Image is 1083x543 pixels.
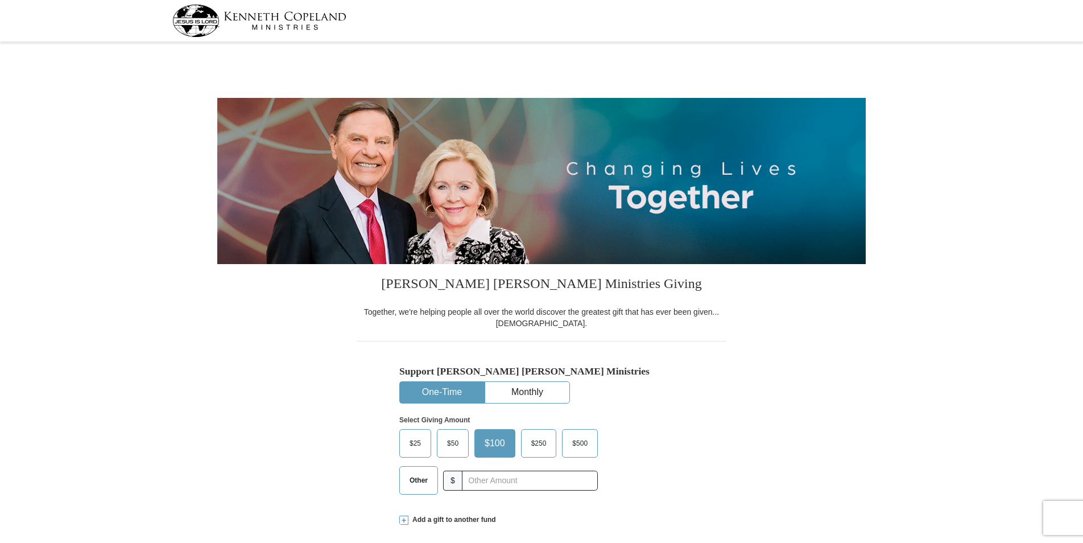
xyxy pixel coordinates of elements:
[399,365,684,377] h5: Support [PERSON_NAME] [PERSON_NAME] Ministries
[441,435,464,452] span: $50
[404,472,433,489] span: Other
[357,264,726,306] h3: [PERSON_NAME] [PERSON_NAME] Ministries Giving
[404,435,427,452] span: $25
[400,382,484,403] button: One-Time
[443,471,462,491] span: $
[485,382,569,403] button: Monthly
[357,306,726,329] div: Together, we're helping people all over the world discover the greatest gift that has ever been g...
[479,435,511,452] span: $100
[567,435,593,452] span: $500
[408,515,496,525] span: Add a gift to another fund
[399,416,470,424] strong: Select Giving Amount
[172,5,346,37] img: kcm-header-logo.svg
[462,471,598,491] input: Other Amount
[526,435,552,452] span: $250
